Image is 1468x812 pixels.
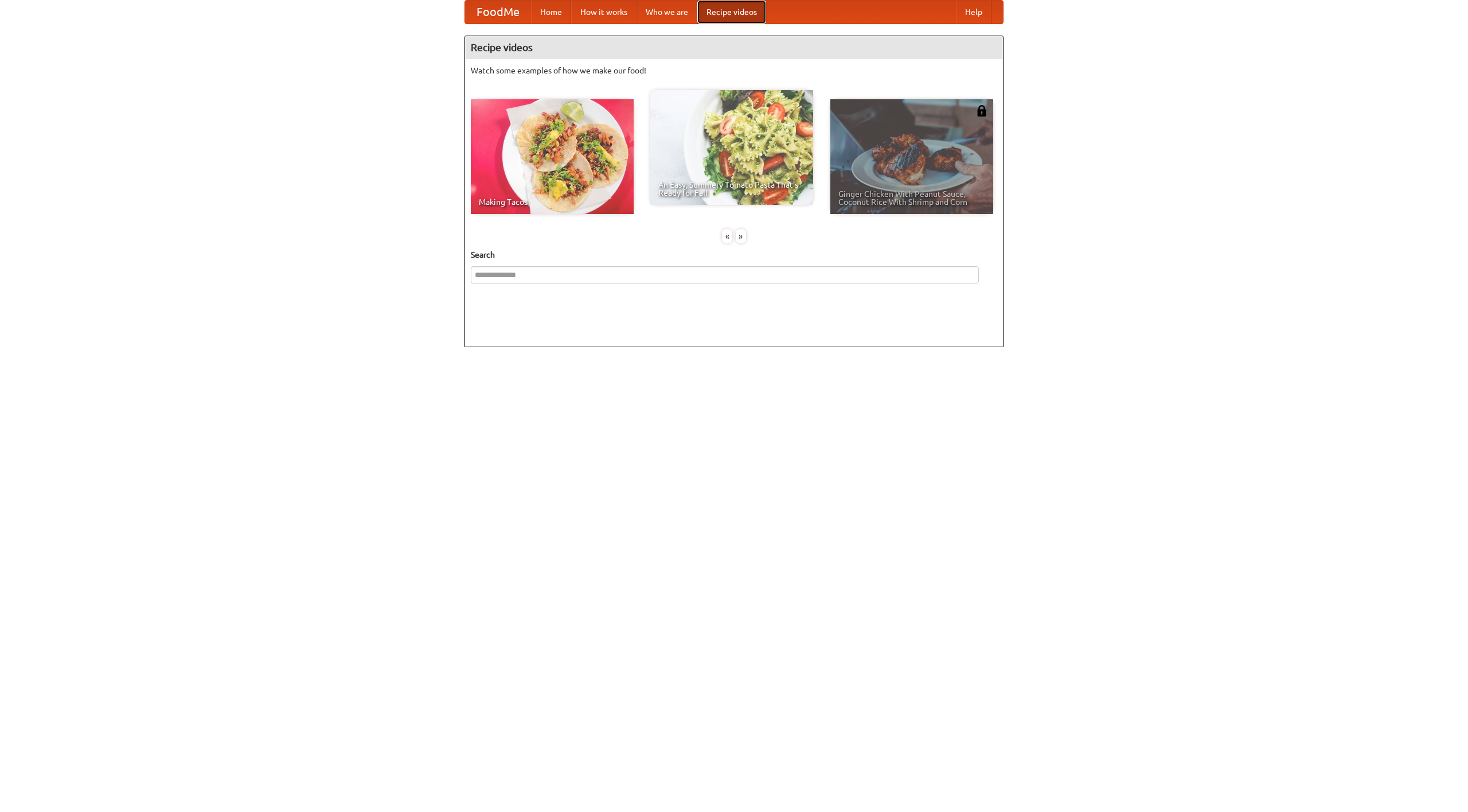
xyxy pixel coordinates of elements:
span: An Easy, Summery Tomato Pasta That's Ready for Fall [658,181,805,197]
a: Help [956,1,991,24]
a: How it works [571,1,637,24]
div: « [722,229,732,243]
p: Watch some examples of how we make our food! [471,65,997,76]
span: Making Tacos [479,198,626,206]
a: Who we are [637,1,697,24]
h5: Search [471,249,997,261]
img: 483408.png [976,105,987,116]
a: Recipe videos [697,1,766,24]
a: An Easy, Summery Tomato Pasta That's Ready for Fall [650,90,813,205]
a: Making Tacos [471,99,634,214]
h4: Recipe videos [465,36,1003,59]
div: » [736,229,746,243]
a: Home [531,1,571,24]
a: FoodMe [465,1,531,24]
